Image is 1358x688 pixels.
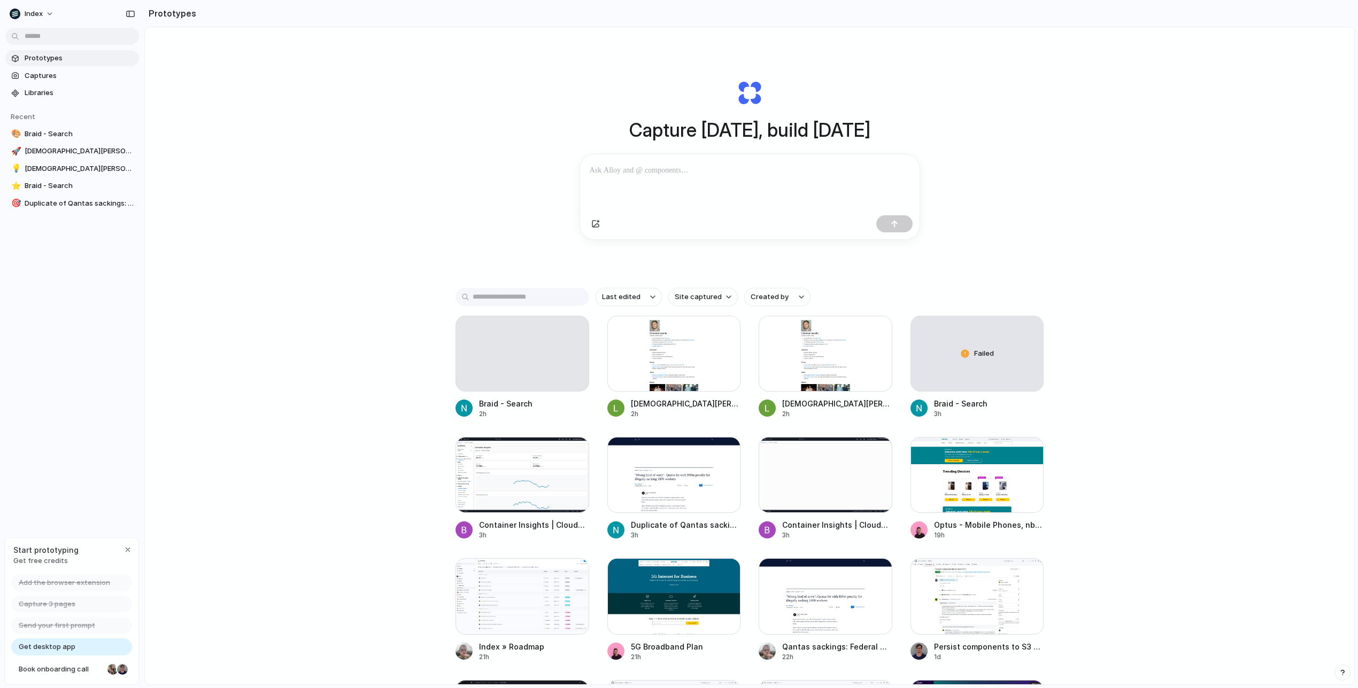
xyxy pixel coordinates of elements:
[11,162,19,175] div: 💡
[759,558,892,661] a: Qantas sackings: Federal Court hits airline with $90m penalty for 1800 illegal sackings in 2020Qa...
[13,556,79,566] span: Get free credits
[10,146,20,157] button: 🚀
[631,398,741,409] div: [DEMOGRAPHIC_DATA][PERSON_NAME]
[759,437,892,540] a: Container Insights | CloudWatch | us-west-2Container Insights | CloudWatch | us-west-23h
[456,316,589,419] a: Braid - Search2h
[456,437,589,540] a: Container Insights | CloudWatch | us-west-2Container Insights | CloudWatch | us-west-23h
[607,437,741,540] a: Duplicate of Qantas sackings: Federal Court hits airline with $90m penalty for 1800 illegal sacki...
[5,161,139,177] a: 💡[DEMOGRAPHIC_DATA][PERSON_NAME]
[602,292,641,302] span: Last edited
[19,642,75,652] span: Get desktop app
[11,180,19,192] div: ⭐
[479,409,533,419] div: 2h
[596,288,662,306] button: Last edited
[5,196,139,212] a: 🎯Duplicate of Qantas sackings: Federal Court hits airline with $90m penalty for 1800 illegal sack...
[744,288,811,306] button: Created by
[631,641,703,652] div: 5G Broadband Plan
[25,129,135,139] span: Braid - Search
[11,197,19,209] div: 🎯
[911,316,1044,419] a: FailedBraid - Search3h
[631,519,741,530] div: Duplicate of Qantas sackings: Federal Court hits airline with $90m penalty for 1800 illegal sacki...
[25,71,135,81] span: Captures
[934,641,1044,652] div: Persist components to S3 by [PERSON_NAME] Request #2971 · Index-Technologies/index
[19,664,103,675] span: Book onboarding call
[974,348,994,359] span: Failed
[607,316,741,419] a: Christian Iacullo[DEMOGRAPHIC_DATA][PERSON_NAME]2h
[106,663,119,676] div: Nicole Kubica
[479,530,589,540] div: 3h
[25,198,135,209] span: Duplicate of Qantas sackings: Federal Court hits airline with $90m penalty for 1800 illegal sacki...
[13,544,79,556] span: Start prototyping
[25,146,135,157] span: [DEMOGRAPHIC_DATA][PERSON_NAME]
[116,663,129,676] div: Christian Iacullo
[11,145,19,158] div: 🚀
[5,178,139,194] a: ⭐Braid - Search
[5,68,139,84] a: Captures
[456,558,589,661] a: Index » RoadmapIndex » Roadmap21h
[10,198,20,209] button: 🎯
[479,641,544,652] div: Index » Roadmap
[5,126,139,142] a: 🎨Braid - Search
[675,292,722,302] span: Site captured
[25,181,135,191] span: Braid - Search
[5,5,59,22] button: Index
[25,88,135,98] span: Libraries
[5,143,139,159] a: 🚀[DEMOGRAPHIC_DATA][PERSON_NAME]
[19,599,75,609] span: Capture 3 pages
[11,638,132,655] a: Get desktop app
[11,661,132,678] a: Book onboarding call
[479,398,533,409] div: Braid - Search
[668,288,738,306] button: Site captured
[631,652,703,662] div: 21h
[782,519,892,530] div: Container Insights | CloudWatch | us-west-2
[751,292,789,302] span: Created by
[10,163,20,174] button: 💡
[25,9,43,19] span: Index
[19,577,110,588] span: Add the browser extension
[5,50,139,66] a: Prototypes
[11,112,35,121] span: Recent
[5,85,139,101] a: Libraries
[782,530,892,540] div: 3h
[934,409,987,419] div: 3h
[934,519,1044,530] div: Optus - Mobile Phones, nbn, Home Internet, Entertainment and Sport
[911,558,1044,661] a: Persist components to S3 by iaculch · Pull Request #2971 · Index-Technologies/indexPersist compon...
[607,558,741,661] a: 5G Broadband Plan5G Broadband Plan21h
[11,128,19,140] div: 🎨
[782,641,892,652] div: Qantas sackings: Federal Court hits airline with $90m penalty for 1800 illegal sackings in [DATE]
[479,519,589,530] div: Container Insights | CloudWatch | us-west-2
[19,620,95,631] span: Send your first prompt
[479,652,544,662] div: 21h
[631,409,741,419] div: 2h
[782,409,892,419] div: 2h
[631,530,741,540] div: 3h
[782,652,892,662] div: 22h
[25,53,135,64] span: Prototypes
[934,398,987,409] div: Braid - Search
[10,129,20,139] button: 🎨
[629,116,870,144] h1: Capture [DATE], build [DATE]
[911,437,1044,540] a: Optus - Mobile Phones, nbn, Home Internet, Entertainment and SportOptus - Mobile Phones, nbn, Hom...
[934,652,1044,662] div: 1d
[25,163,135,174] span: [DEMOGRAPHIC_DATA][PERSON_NAME]
[934,530,1044,540] div: 19h
[10,181,20,191] button: ⭐
[782,398,892,409] div: [DEMOGRAPHIC_DATA][PERSON_NAME]
[144,7,196,20] h2: Prototypes
[759,316,892,419] a: Christian Iacullo[DEMOGRAPHIC_DATA][PERSON_NAME]2h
